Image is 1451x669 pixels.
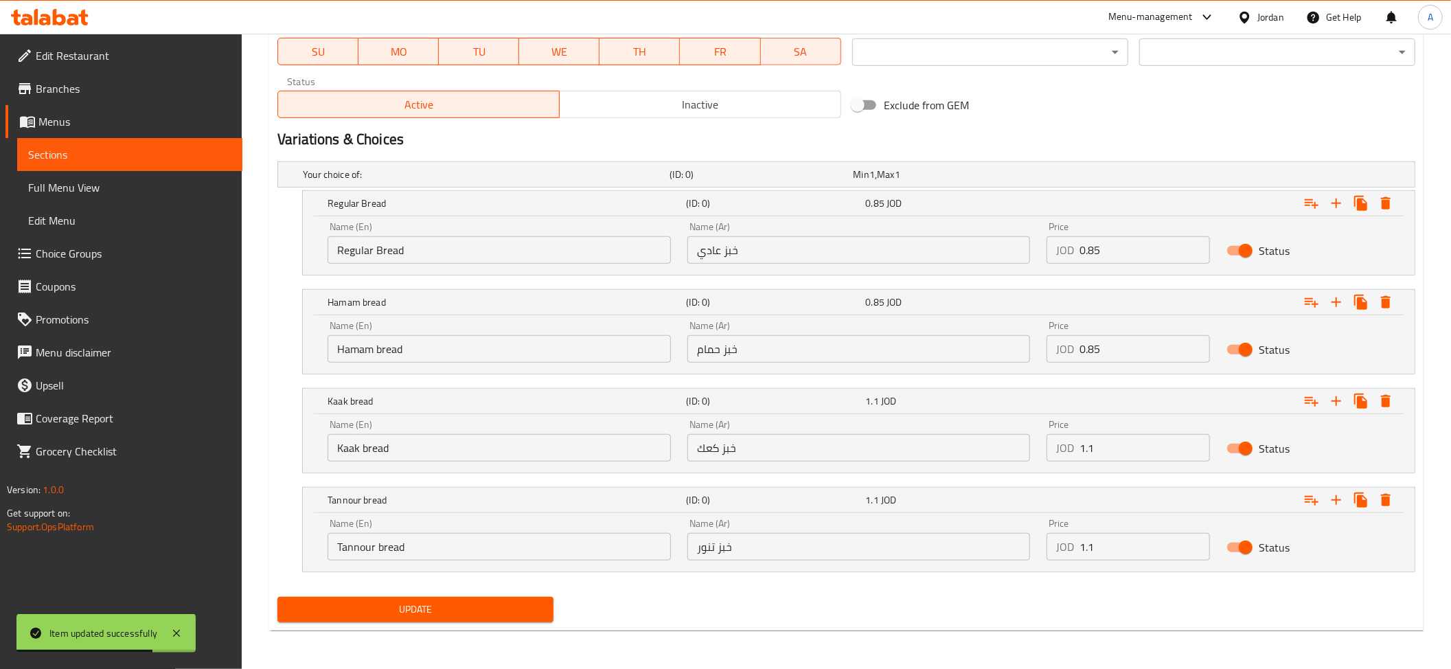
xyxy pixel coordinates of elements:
[1349,191,1373,216] button: Clone new choice
[1079,335,1210,363] input: Please enter price
[687,335,1031,363] input: Enter name Ar
[1139,38,1415,66] div: ​
[852,38,1128,66] div: ​
[685,42,755,62] span: FR
[36,245,231,262] span: Choice Groups
[1299,290,1324,315] button: Add choice group
[439,38,519,65] button: TU
[328,533,671,560] input: Enter name En
[36,47,231,64] span: Edit Restaurant
[17,171,242,204] a: Full Menu View
[303,290,1415,315] div: Expand
[687,434,1031,462] input: Enter name Ar
[328,434,671,462] input: Enter name En
[687,236,1031,264] input: Enter name Ar
[36,377,231,394] span: Upsell
[686,493,860,507] h5: (ID: 0)
[7,518,94,536] a: Support.OpsPlatform
[866,194,885,212] span: 0.85
[895,166,900,183] span: 1
[1079,434,1210,462] input: Please enter price
[1259,341,1290,358] span: Status
[277,129,1415,150] h2: Variations & Choices
[5,72,242,105] a: Branches
[278,162,1415,187] div: Expand
[686,295,860,309] h5: (ID: 0)
[565,95,836,115] span: Inactive
[1373,488,1398,512] button: Delete Tannour bread
[288,601,542,618] span: Update
[36,278,231,295] span: Coupons
[36,443,231,460] span: Grocery Checklist
[5,336,242,369] a: Menu disclaimer
[1056,440,1074,456] p: JOD
[5,270,242,303] a: Coupons
[328,236,671,264] input: Enter name En
[5,237,242,270] a: Choice Groups
[1056,341,1074,357] p: JOD
[5,435,242,468] a: Grocery Checklist
[1056,538,1074,555] p: JOD
[5,39,242,72] a: Edit Restaurant
[303,389,1415,413] div: Expand
[686,196,860,210] h5: (ID: 0)
[1299,191,1324,216] button: Add choice group
[7,481,41,499] span: Version:
[854,168,1031,181] div: ,
[1324,389,1349,413] button: Add new choice
[1259,539,1290,556] span: Status
[525,42,594,62] span: WE
[5,369,242,402] a: Upsell
[328,295,681,309] h5: Hamam bread
[17,204,242,237] a: Edit Menu
[686,394,860,408] h5: (ID: 0)
[1259,242,1290,259] span: Status
[1056,242,1074,258] p: JOD
[364,42,433,62] span: MO
[866,392,879,410] span: 1.1
[519,38,599,65] button: WE
[877,166,894,183] span: Max
[49,626,157,641] div: Item updated successfully
[869,166,875,183] span: 1
[881,491,896,509] span: JOD
[358,38,439,65] button: MO
[36,410,231,427] span: Coverage Report
[599,38,680,65] button: TH
[277,597,553,622] button: Update
[1299,389,1324,413] button: Add choice group
[1079,533,1210,560] input: Please enter price
[1324,488,1349,512] button: Add new choice
[328,394,681,408] h5: Kaak bread
[559,91,841,118] button: Inactive
[303,191,1415,216] div: Expand
[884,97,970,113] span: Exclude from GEM
[43,481,64,499] span: 1.0.0
[766,42,836,62] span: SA
[28,146,231,163] span: Sections
[670,168,847,181] h5: (ID: 0)
[887,293,902,311] span: JOD
[1349,488,1373,512] button: Clone new choice
[328,196,681,210] h5: Regular Bread
[1257,10,1284,25] div: Jordan
[5,402,242,435] a: Coverage Report
[887,194,902,212] span: JOD
[284,42,353,62] span: SU
[284,95,554,115] span: Active
[5,105,242,138] a: Menus
[28,212,231,229] span: Edit Menu
[1349,290,1373,315] button: Clone new choice
[7,504,70,522] span: Get support on:
[1079,236,1210,264] input: Please enter price
[303,168,664,181] h5: Your choice of:
[1373,191,1398,216] button: Delete Regular Bread
[1299,488,1324,512] button: Add choice group
[1373,290,1398,315] button: Delete Hamam bread
[328,335,671,363] input: Enter name En
[277,38,358,65] button: SU
[36,80,231,97] span: Branches
[1324,290,1349,315] button: Add new choice
[303,488,1415,512] div: Expand
[5,303,242,336] a: Promotions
